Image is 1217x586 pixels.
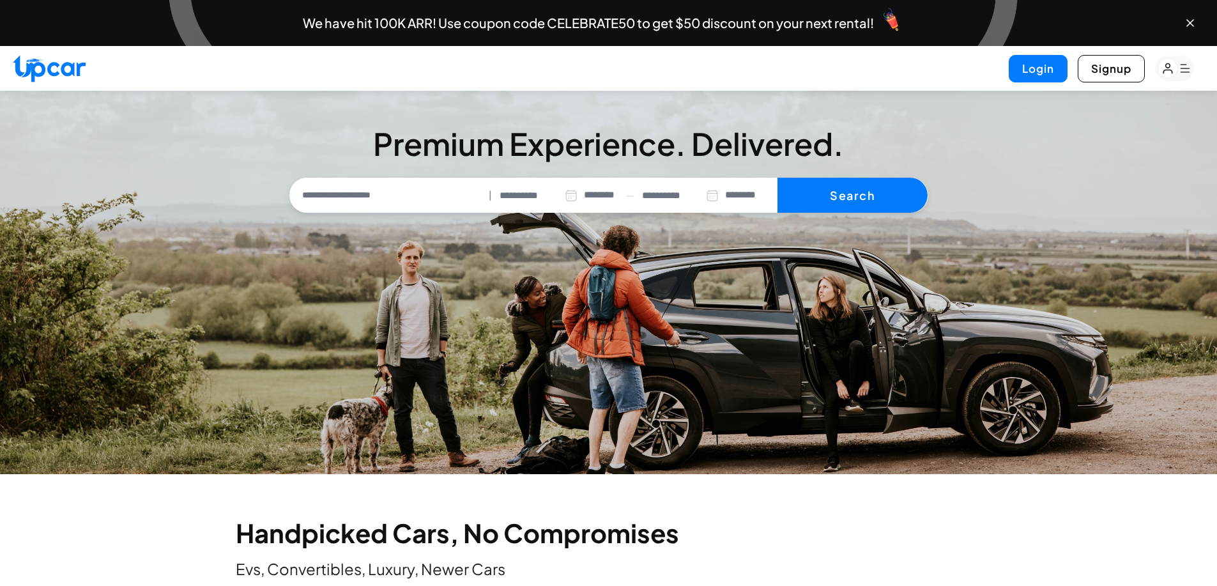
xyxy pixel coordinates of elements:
[626,188,634,203] span: —
[13,55,86,82] img: Upcar Logo
[1184,17,1197,29] button: Close banner
[489,188,492,203] span: |
[289,125,928,162] h3: Premium Experience. Delivered.
[777,178,928,213] button: Search
[236,520,982,546] h2: Handpicked Cars, No Compromises
[236,559,982,579] p: Evs, Convertibles, Luxury, Newer Cars
[1078,55,1145,82] button: Signup
[303,17,874,29] span: We have hit 100K ARR! Use coupon code CELEBRATE50 to get $50 discount on your next rental!
[1009,55,1068,82] button: Login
